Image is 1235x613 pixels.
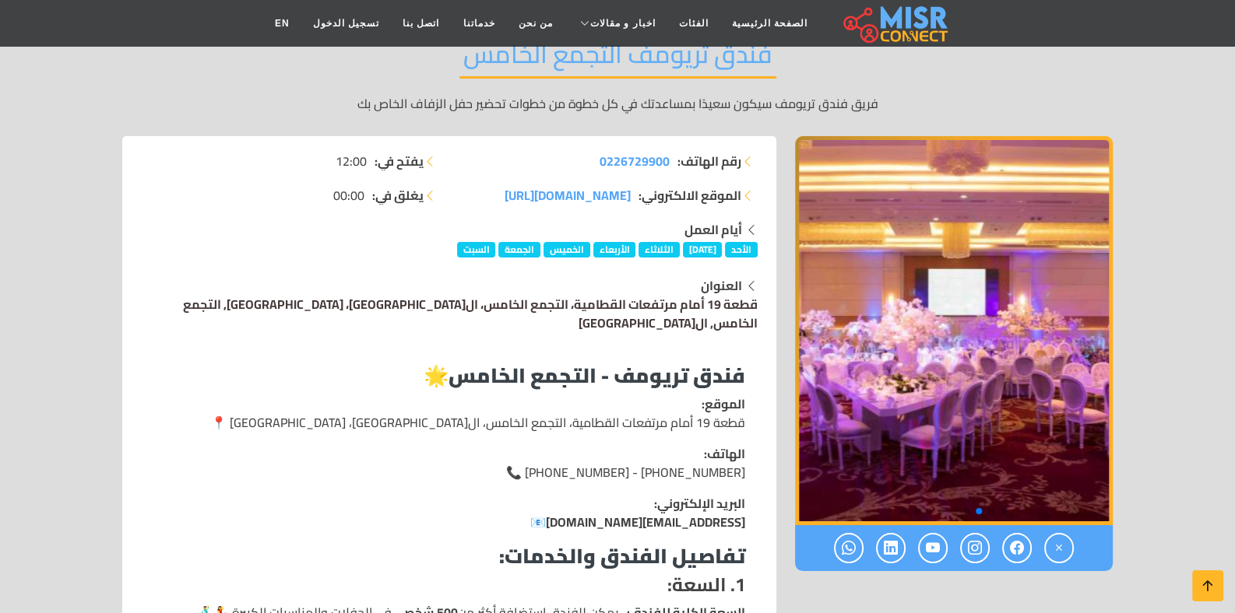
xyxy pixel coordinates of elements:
strong: الموقع الالكتروني: [639,186,741,205]
span: الأحد [725,242,758,257]
a: اخبار و مقالات [565,9,667,38]
strong: أيام العمل [684,218,742,241]
h3: 🌟 [153,363,745,387]
strong: 1. السعة: [667,567,745,602]
span: Go to slide 6 [938,508,945,514]
strong: يفتح في: [375,152,424,170]
span: الأربعاء [593,242,636,257]
span: 12:00 [336,152,367,170]
a: تسجيل الدخول [301,9,391,38]
span: 0226729900 [600,149,670,173]
span: [DATE] [683,242,723,257]
p: فريق فندق تريومف سيكون سعيدًا بمساعدتك في كل خطوة من خطوات تحضير حفل الزفاف الخاص بك [122,94,1113,113]
p: 📧 [153,494,745,531]
strong: العنوان [701,274,742,297]
span: 00:00 [333,186,364,205]
img: main.misr_connect [843,4,948,43]
strong: الهاتف: [704,442,745,465]
span: Go to slide 9 [901,508,907,514]
a: من نحن [506,9,564,38]
span: Go to slide 8 [913,508,920,514]
span: الجمعة [498,242,540,257]
p: [PHONE_NUMBER] - [PHONE_NUMBER] 📞 [153,444,745,482]
a: [EMAIL_ADDRESS][DOMAIN_NAME] [546,510,745,534]
a: الصفحة الرئيسية [720,9,818,38]
strong: تفاصيل الفندق والخدمات: [499,537,745,575]
h2: فندق تريومف التجمع الخامس [459,39,776,79]
a: 0226729900 [600,152,670,170]
div: 3 / 9 [795,136,1113,525]
strong: الموقع: [702,392,745,415]
a: قطعة 19 أمام مرتفعات القطامية، التجمع الخامس، ال[GEOGRAPHIC_DATA]، [GEOGRAPHIC_DATA], التجمع الخا... [183,292,758,335]
p: قطعة 19 أمام مرتفعات القطامية، التجمع الخامس، ال[GEOGRAPHIC_DATA]، [GEOGRAPHIC_DATA] 📍 [153,394,745,432]
span: Go to slide 1 [1001,508,1007,514]
span: السبت [457,242,496,257]
span: الثلاثاء [639,242,680,257]
strong: رقم الهاتف: [677,152,741,170]
span: Go to slide 4 [963,508,969,514]
a: EN [263,9,301,38]
strong: فندق تريومف - التجمع الخامس [449,356,745,394]
strong: يغلق في: [372,186,424,205]
span: Go to slide 3 [976,508,982,514]
a: الفئات [667,9,720,38]
a: خدماتنا [451,9,506,38]
span: اخبار و مقالات [590,16,656,30]
span: Go to slide 7 [926,508,932,514]
img: فندق تريومف التجمع الخامس [795,136,1113,525]
span: Go to slide 5 [951,508,957,514]
span: Go to slide 2 [988,508,994,514]
a: [DOMAIN_NAME][URL] [505,186,631,205]
span: الخميس [544,242,590,257]
span: [DOMAIN_NAME][URL] [505,184,631,207]
strong: البريد الإلكتروني: [654,492,745,515]
a: اتصل بنا [391,9,451,38]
